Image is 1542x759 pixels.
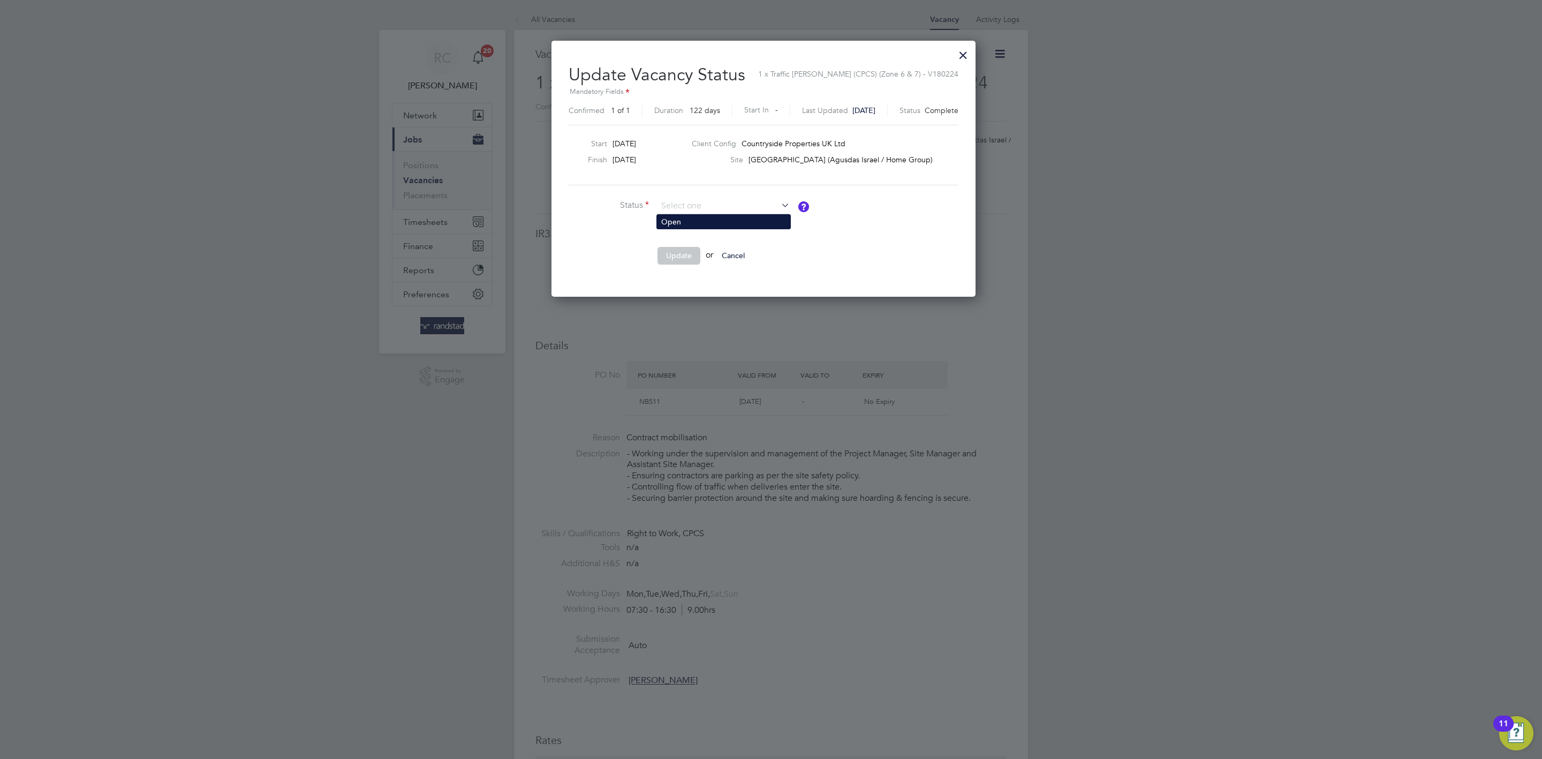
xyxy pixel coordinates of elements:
[749,155,933,164] span: [GEOGRAPHIC_DATA] (Agusdas Israel / Home Group)
[654,106,683,115] label: Duration
[569,86,958,98] div: Mandatory Fields
[1499,724,1508,738] div: 11
[802,106,848,115] label: Last Updated
[613,139,636,148] span: [DATE]
[775,105,778,115] span: -
[564,155,607,164] label: Finish
[657,198,790,214] input: Select one
[613,155,636,164] span: [DATE]
[657,215,790,229] li: Open
[692,155,743,164] label: Site
[569,247,890,275] li: or
[798,201,809,212] button: Vacancy Status Definitions
[742,139,845,148] span: Countryside Properties UK Ltd
[852,106,875,115] span: [DATE]
[569,106,604,115] label: Confirmed
[611,106,630,115] span: 1 of 1
[899,106,920,115] label: Status
[692,139,736,148] label: Client Config
[758,64,958,79] span: 1 x Traffic [PERSON_NAME] (CPCS) (Zone 6 & 7) - V180224
[564,139,607,148] label: Start
[569,200,649,211] label: Status
[925,106,958,115] span: Complete
[1499,716,1533,750] button: Open Resource Center, 11 new notifications
[569,56,958,121] h2: Update Vacancy Status
[713,247,753,264] button: Cancel
[744,103,769,117] label: Start In
[657,247,700,264] button: Update
[690,106,720,115] span: 122 days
